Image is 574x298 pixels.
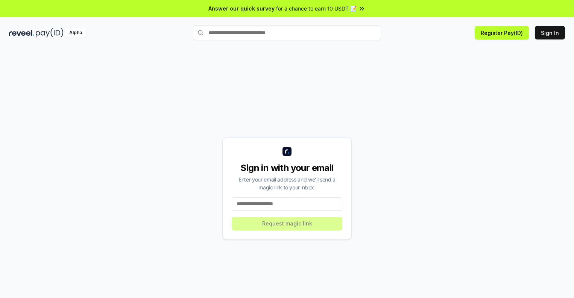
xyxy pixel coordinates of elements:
img: reveel_dark [9,28,34,38]
img: logo_small [282,147,292,156]
span: Answer our quick survey [208,5,275,12]
span: for a chance to earn 10 USDT 📝 [276,5,357,12]
button: Register Pay(ID) [475,26,529,39]
div: Sign in with your email [232,162,342,174]
div: Alpha [65,28,86,38]
img: pay_id [36,28,64,38]
button: Sign In [535,26,565,39]
div: Enter your email address and we’ll send a magic link to your inbox. [232,175,342,191]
